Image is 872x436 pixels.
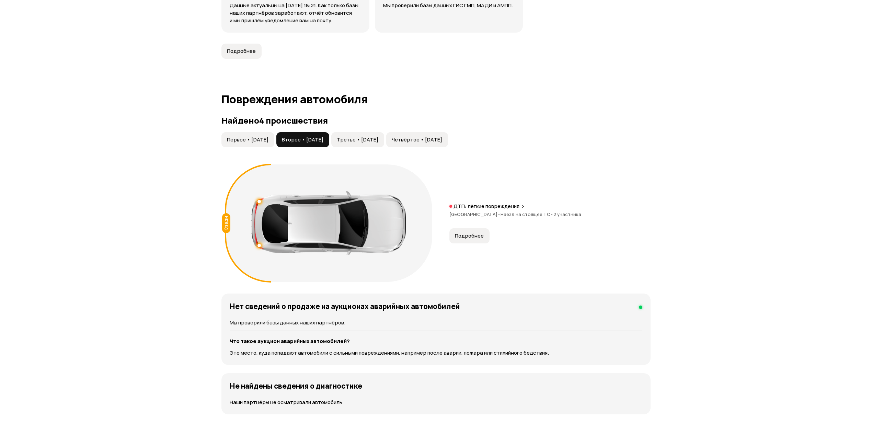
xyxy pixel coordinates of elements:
span: Второе • [DATE] [282,136,323,143]
button: Второе • [DATE] [276,132,329,147]
h3: Найдено 4 происшествия [221,116,651,125]
span: • [497,211,501,217]
span: Четвёртое • [DATE] [392,136,442,143]
span: Первое • [DATE] [227,136,268,143]
h1: Повреждения автомобиля [221,93,651,105]
span: • [550,211,553,217]
h4: Нет сведений о продаже на аукционах аварийных автомобилей [230,302,460,311]
h4: Не найдены сведения о диагностике [230,381,362,390]
span: [GEOGRAPHIC_DATA] [449,211,501,217]
button: Четвёртое • [DATE] [386,132,448,147]
p: ДТП: лёгкие повреждения [454,203,519,210]
span: Подробнее [227,48,256,55]
span: Наезд на стоящее ТС [501,211,553,217]
span: Подробнее [455,232,484,239]
p: Это место, куда попадают автомобили с сильными повреждениями, например после аварии, пожара или с... [230,349,642,357]
p: Мы проверили базы данных наших партнёров. [230,319,642,326]
p: Наши партнёры не осматривали автомобиль. [230,399,642,406]
span: 2 участника [553,211,581,217]
span: Третье • [DATE] [337,136,378,143]
p: Данные актуальны на [DATE] 18:21. Как только базы наших партнёров заработают, отчёт обновится и м... [230,2,361,24]
button: Первое • [DATE] [221,132,274,147]
strong: Что такое аукцион аварийных автомобилей? [230,337,350,345]
button: Третье • [DATE] [331,132,384,147]
button: Подробнее [449,228,490,243]
div: Сзади [222,213,230,233]
p: Мы проверили базы данных ГИС ГМП, МАДИ и АМПП. [383,2,515,9]
button: Подробнее [221,44,262,59]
